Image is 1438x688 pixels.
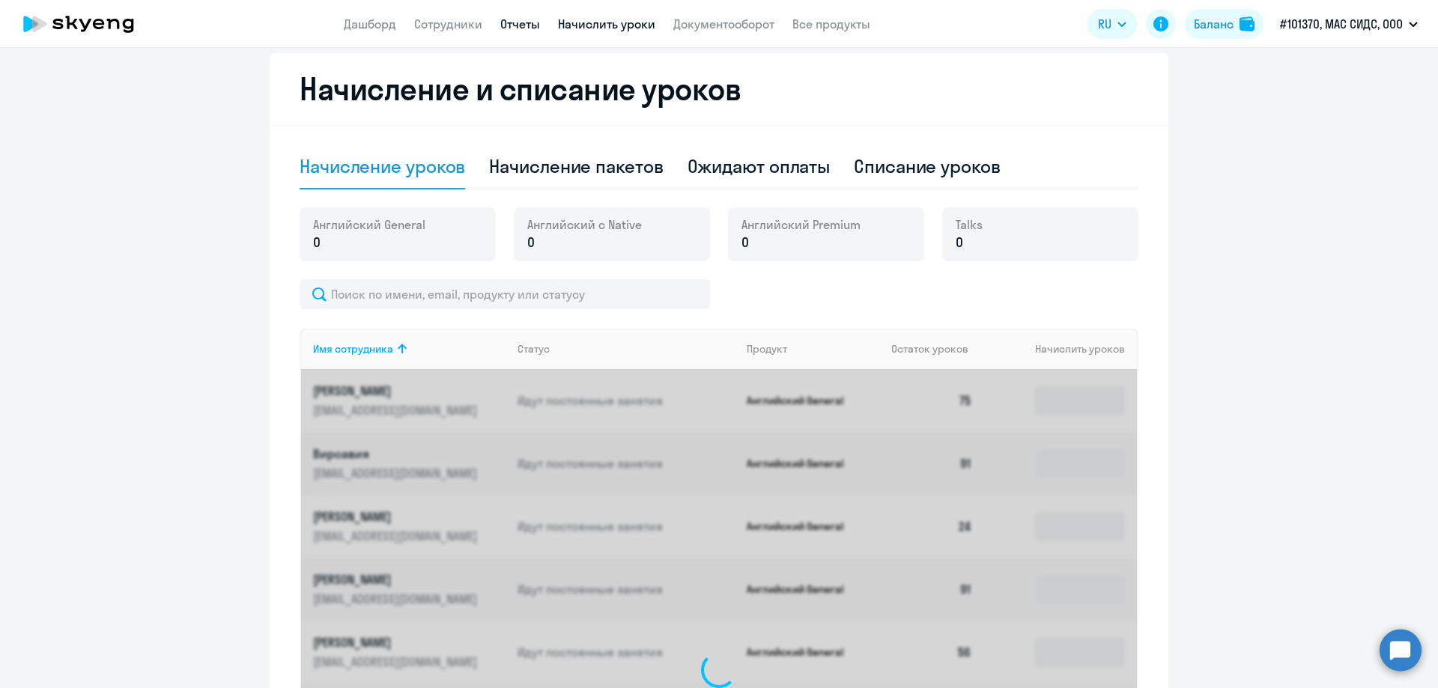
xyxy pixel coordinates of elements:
span: Остаток уроков [891,342,968,356]
span: 0 [741,233,749,252]
th: Начислить уроков [984,329,1137,369]
a: Дашборд [344,16,396,31]
a: Все продукты [792,16,870,31]
h2: Начисление и списание уроков [300,71,1138,107]
div: Имя сотрудника [313,342,506,356]
div: Продукт [747,342,880,356]
img: balance [1240,16,1255,31]
button: Балансbalance [1185,9,1263,39]
a: Сотрудники [414,16,482,31]
span: Английский с Native [527,216,642,233]
a: Документооборот [673,16,774,31]
span: RU [1098,15,1111,33]
p: #101370, МАС СИДС, ООО [1280,15,1403,33]
div: Имя сотрудника [313,342,393,356]
a: Отчеты [500,16,540,31]
div: Остаток уроков [891,342,984,356]
button: RU [1087,9,1137,39]
span: 0 [527,233,535,252]
div: Списание уроков [854,154,1001,178]
div: Начисление уроков [300,154,465,178]
input: Поиск по имени, email, продукту или статусу [300,279,710,309]
span: Talks [956,216,983,233]
span: 0 [956,233,963,252]
span: 0 [313,233,321,252]
div: Статус [518,342,735,356]
div: Баланс [1194,15,1234,33]
span: Английский General [313,216,425,233]
div: Продукт [747,342,787,356]
span: Английский Premium [741,216,861,233]
div: Статус [518,342,550,356]
div: Начисление пакетов [489,154,663,178]
div: Ожидают оплаты [688,154,831,178]
button: #101370, МАС СИДС, ООО [1272,6,1425,42]
a: Начислить уроки [558,16,655,31]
